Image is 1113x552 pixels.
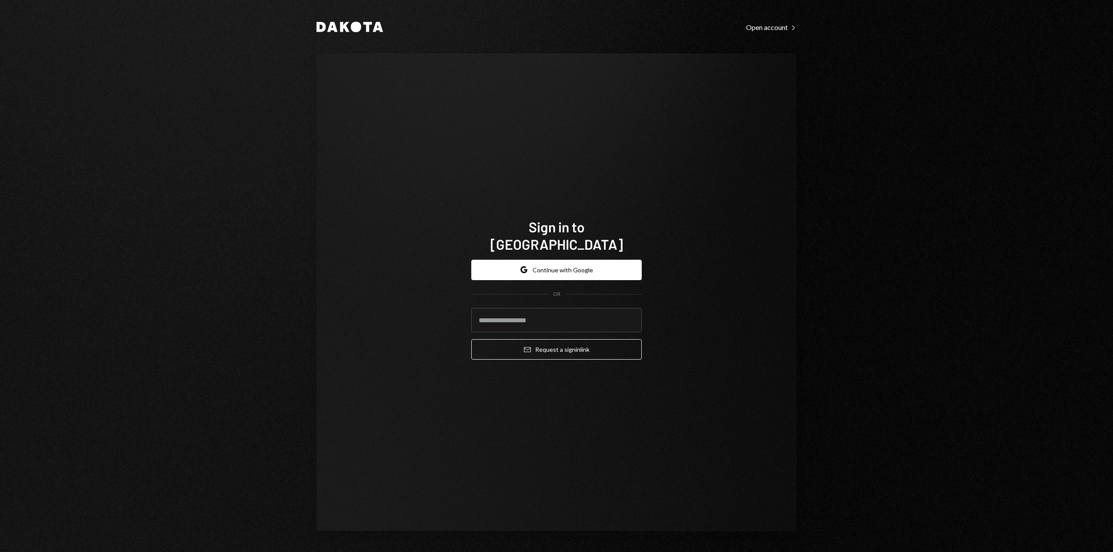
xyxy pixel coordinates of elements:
[553,291,560,298] div: OR
[746,23,796,32] div: Open account
[471,260,642,280] button: Continue with Google
[471,339,642,360] button: Request a signinlink
[746,22,796,32] a: Open account
[471,218,642,253] h1: Sign in to [GEOGRAPHIC_DATA]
